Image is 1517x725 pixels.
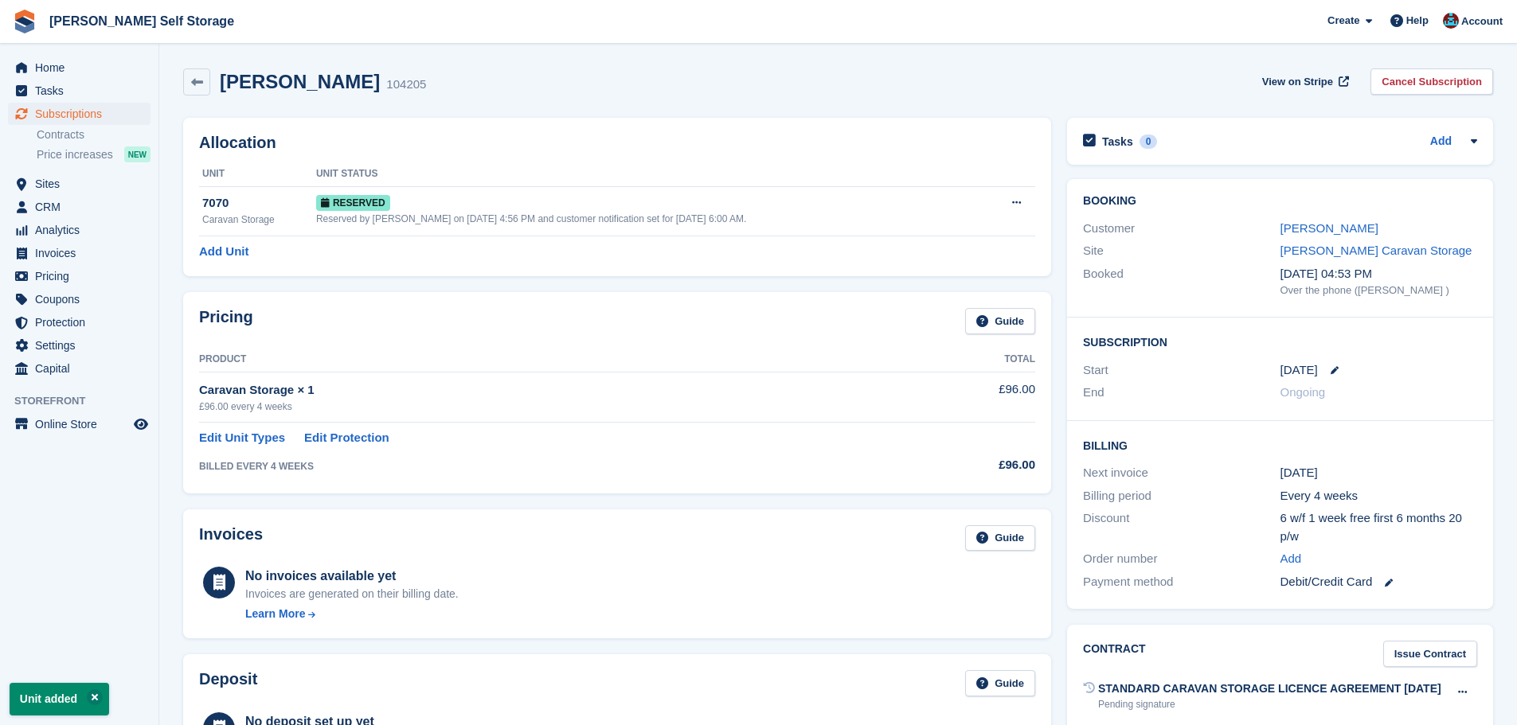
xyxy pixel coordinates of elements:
[199,525,263,552] h2: Invoices
[1280,265,1477,283] div: [DATE] 04:53 PM
[35,219,131,241] span: Analytics
[901,456,1035,474] div: £96.00
[1083,550,1280,568] div: Order number
[1256,68,1352,95] a: View on Stripe
[1083,437,1477,453] h2: Billing
[202,212,316,227] div: Caravan Storage
[1370,68,1493,95] a: Cancel Subscription
[35,103,131,125] span: Subscriptions
[1083,220,1280,238] div: Customer
[8,242,151,264] a: menu
[965,525,1035,552] a: Guide
[8,173,151,195] a: menu
[199,670,257,696] h2: Deposit
[8,57,151,79] a: menu
[8,265,151,287] a: menu
[8,311,151,333] a: menu
[901,372,1035,422] td: £96.00
[199,347,901,372] th: Product
[8,357,151,380] a: menu
[245,606,459,622] a: Learn More
[199,308,253,334] h2: Pricing
[1406,13,1429,29] span: Help
[1280,385,1326,399] span: Ongoing
[124,146,151,162] div: NEW
[35,196,131,218] span: CRM
[1280,509,1477,545] div: 6 w/f 1 week free first 6 months 20 p/w
[131,415,151,434] a: Preview store
[13,10,37,33] img: stora-icon-8386f47178a22dfd0bd8f6a31ec36ba5ce8667c1dd55bd0f319d3a0aa187defe.svg
[1383,641,1477,667] a: Issue Contract
[965,670,1035,696] a: Guide
[1280,550,1302,568] a: Add
[1280,573,1477,591] div: Debit/Credit Card
[8,103,151,125] a: menu
[199,459,901,474] div: BILLED EVERY 4 WEEKS
[901,347,1035,372] th: Total
[8,80,151,102] a: menu
[1098,697,1441,711] div: Pending signature
[1083,641,1146,667] h2: Contract
[1083,509,1280,545] div: Discount
[43,8,240,34] a: [PERSON_NAME] Self Storage
[1083,195,1477,208] h2: Booking
[10,683,109,715] p: Unit added
[1262,74,1333,90] span: View on Stripe
[965,308,1035,334] a: Guide
[1327,13,1359,29] span: Create
[245,567,459,586] div: No invoices available yet
[35,413,131,435] span: Online Store
[8,219,151,241] a: menu
[199,400,901,414] div: £96.00 every 4 weeks
[35,357,131,380] span: Capital
[245,606,305,622] div: Learn More
[304,429,389,447] a: Edit Protection
[1430,133,1452,151] a: Add
[1461,14,1503,29] span: Account
[35,57,131,79] span: Home
[35,173,131,195] span: Sites
[1083,265,1280,298] div: Booked
[316,195,390,211] span: Reserved
[1280,361,1318,380] time: 2025-08-31 00:00:00 UTC
[35,334,131,357] span: Settings
[35,242,131,264] span: Invoices
[1083,464,1280,482] div: Next invoice
[1280,221,1378,235] a: [PERSON_NAME]
[245,586,459,602] div: Invoices are generated on their billing date.
[199,243,248,261] a: Add Unit
[8,413,151,435] a: menu
[199,429,285,447] a: Edit Unit Types
[316,212,983,226] div: Reserved by [PERSON_NAME] on [DATE] 4:56 PM and customer notification set for [DATE] 6:00 AM.
[35,265,131,287] span: Pricing
[199,134,1035,152] h2: Allocation
[37,127,151,142] a: Contracts
[1083,384,1280,402] div: End
[1083,573,1280,591] div: Payment method
[35,311,131,333] span: Protection
[1443,13,1459,29] img: Dev Yildirim
[1102,134,1133,149] h2: Tasks
[1280,464,1477,482] div: [DATE]
[35,288,131,310] span: Coupons
[202,194,316,212] div: 7070
[37,147,113,162] span: Price increases
[35,80,131,102] span: Tasks
[1083,361,1280,380] div: Start
[199,162,316,187] th: Unit
[8,334,151,357] a: menu
[1083,242,1280,260] div: Site
[1140,134,1158,149] div: 0
[1280,244,1472,257] a: [PERSON_NAME] Caravan Storage
[37,146,151,163] a: Price increases NEW
[199,381,901,400] div: Caravan Storage × 1
[8,288,151,310] a: menu
[316,162,983,187] th: Unit Status
[8,196,151,218] a: menu
[14,393,158,409] span: Storefront
[1083,333,1477,349] h2: Subscription
[1280,283,1477,298] div: Over the phone ([PERSON_NAME] )
[386,76,426,94] div: 104205
[1280,487,1477,505] div: Every 4 weeks
[1083,487,1280,505] div: Billing period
